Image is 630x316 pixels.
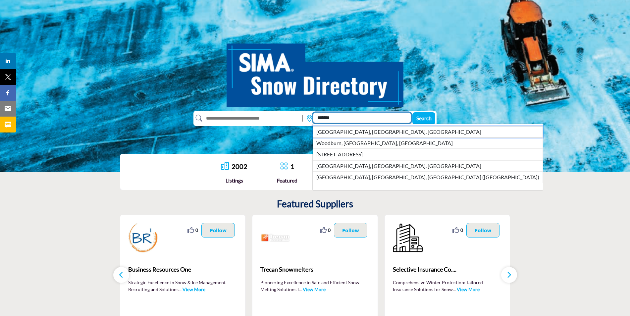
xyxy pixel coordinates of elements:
[183,287,205,292] a: View More
[475,227,492,234] p: Follow
[280,162,288,171] a: Go to Featured
[232,162,247,170] a: 2002
[416,115,432,121] span: Search
[460,227,463,234] span: 0
[277,177,297,184] div: Featured
[128,279,237,292] p: Strategic Excellence in Snow & Ice Management Recruiting and Solutions
[393,223,423,253] img: Selective Insurance Co. of America
[301,113,304,123] img: Rectangle%203585.svg
[466,223,500,237] button: Follow
[260,261,370,279] a: Trecan Snowmelters
[313,126,543,137] li: [GEOGRAPHIC_DATA], [GEOGRAPHIC_DATA], [GEOGRAPHIC_DATA]
[313,172,543,183] li: [GEOGRAPHIC_DATA], [GEOGRAPHIC_DATA], [GEOGRAPHIC_DATA] ([GEOGRAPHIC_DATA])
[128,223,158,253] img: Business Resources One
[290,162,294,170] a: 1
[393,261,502,279] a: Selective Insurance Co....
[260,223,290,253] img: Trecan Snowmelters
[342,227,359,234] p: Follow
[201,223,235,237] button: Follow
[260,279,370,292] p: Pioneering Excellence in Safe and Efficient Snow Melting Solutions I
[195,227,198,234] span: 0
[227,36,403,107] img: SIMA Snow Directory
[128,261,237,279] a: Business Resources One
[313,137,543,149] li: Woodburn, [GEOGRAPHIC_DATA], [GEOGRAPHIC_DATA]
[221,177,247,184] div: Listings
[303,287,326,292] a: View More
[328,227,331,234] span: 0
[210,227,227,234] p: Follow
[393,261,502,279] b: Selective Insurance Co. of America
[313,160,543,172] li: [GEOGRAPHIC_DATA], [GEOGRAPHIC_DATA], [GEOGRAPHIC_DATA]
[179,287,182,292] span: ...
[334,223,367,237] button: Follow
[313,149,543,160] li: [STREET_ADDRESS]
[453,287,456,292] span: ...
[393,279,502,292] p: Comprehensive Winter Protection: Tailored Insurance Solutions for Snow
[277,198,353,210] h2: Featured Suppliers
[128,265,237,274] span: Business Resources One
[457,287,480,292] a: View More
[260,265,370,274] span: Trecan Snowmelters
[393,265,502,274] span: Selective Insurance Co....
[412,112,435,125] button: Search
[299,287,302,292] span: ...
